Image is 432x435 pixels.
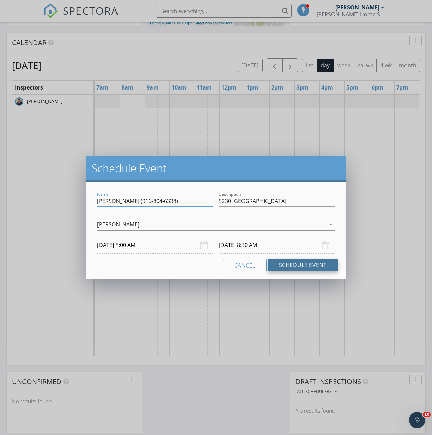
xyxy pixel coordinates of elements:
[97,237,213,254] input: Select date
[223,259,267,271] button: Cancel
[268,259,338,271] button: Schedule Event
[423,412,431,417] span: 10
[92,161,340,175] h2: Schedule Event
[97,221,139,228] div: [PERSON_NAME]
[327,220,335,229] i: arrow_drop_down
[409,412,425,428] iframe: Intercom live chat
[219,237,335,254] input: Select date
